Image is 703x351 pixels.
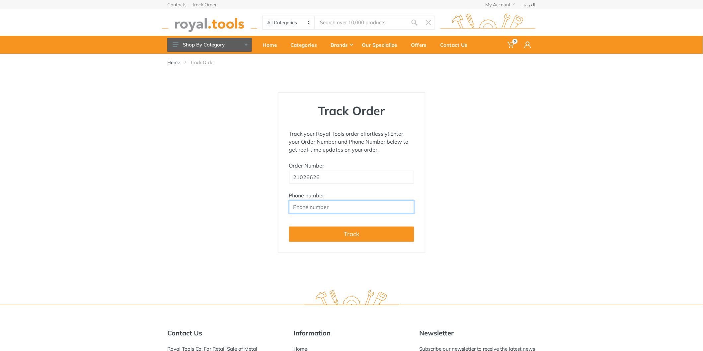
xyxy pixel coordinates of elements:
[258,38,286,52] div: Home
[512,39,518,44] span: 0
[523,2,536,7] a: العربية
[289,162,325,170] label: Order Number
[357,36,406,54] a: Our Specialize
[440,14,536,32] img: royal.tools Logo
[190,59,225,66] li: Track Order
[406,38,436,52] div: Offers
[289,227,414,242] button: Track
[258,36,286,54] a: Home
[326,38,357,52] div: Brands
[263,16,315,29] select: Category
[436,36,477,54] a: Contact Us
[167,2,187,7] a: Contacts
[436,38,477,52] div: Contact Us
[289,171,414,183] input: Order Number
[192,2,217,7] a: Track Order
[286,38,326,52] div: Categories
[289,191,325,199] label: Phone number
[304,290,399,309] img: royal.tools Logo
[167,329,283,337] h5: Contact Us
[289,104,414,118] h1: Track Order
[167,59,180,66] a: Home
[357,38,406,52] div: Our Specialize
[167,38,252,52] button: Shop By Category
[420,329,536,337] h5: Newsletter
[167,59,536,66] nav: breadcrumb
[315,16,408,30] input: Site search
[286,36,326,54] a: Categories
[289,201,414,213] input: Phone number
[406,36,436,54] a: Offers
[293,329,410,337] h5: Information
[162,14,257,32] img: royal.tools Logo
[289,127,414,154] p: Track your Royal Tools order effortlessly! Enter your Order Number and Phone Number below to get ...
[503,36,520,54] a: 0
